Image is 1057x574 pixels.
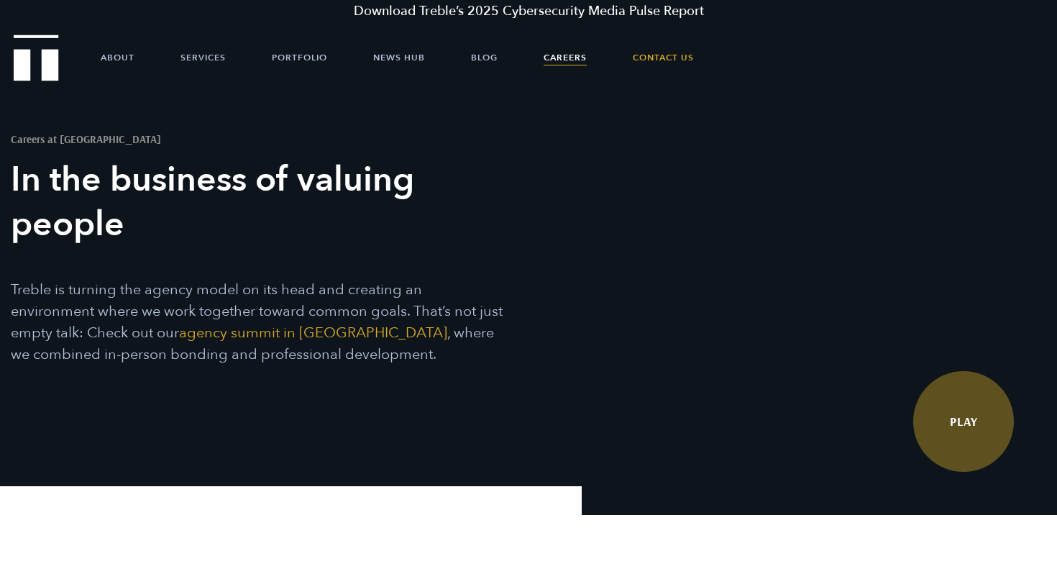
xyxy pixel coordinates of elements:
[272,36,327,79] a: Portfolio
[179,323,447,342] a: agency summit in [GEOGRAPHIC_DATA]
[14,35,59,81] img: Treble logo
[101,36,134,79] a: About
[11,279,503,365] p: Treble is turning the agency model on its head and creating an environment where we work together...
[471,36,498,79] a: Blog
[11,134,503,145] h1: Careers at [GEOGRAPHIC_DATA]
[180,36,226,79] a: Services
[373,36,425,79] a: News Hub
[544,36,587,79] a: Careers
[11,158,503,247] h3: In the business of valuing people
[633,36,694,79] a: Contact Us
[913,371,1014,472] a: Watch Video
[14,36,58,80] a: Treble Homepage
